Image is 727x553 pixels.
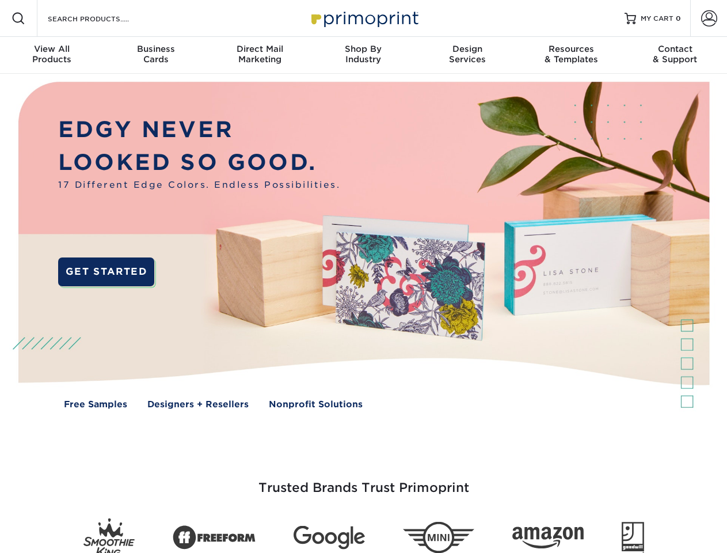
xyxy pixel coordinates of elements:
a: BusinessCards [104,37,207,74]
a: Resources& Templates [519,37,623,74]
img: Primoprint [306,6,421,31]
a: Designers + Resellers [147,398,249,411]
div: Industry [311,44,415,65]
span: 0 [676,14,681,22]
a: Contact& Support [623,37,727,74]
input: SEARCH PRODUCTS..... [47,12,159,25]
a: Nonprofit Solutions [269,398,363,411]
span: Design [416,44,519,54]
p: LOOKED SO GOOD. [58,146,340,179]
span: Direct Mail [208,44,311,54]
span: Shop By [311,44,415,54]
div: Marketing [208,44,311,65]
a: Direct MailMarketing [208,37,311,74]
span: 17 Different Edge Colors. Endless Possibilities. [58,179,340,192]
div: Cards [104,44,207,65]
div: & Templates [519,44,623,65]
span: MY CART [641,14,673,24]
p: EDGY NEVER [58,113,340,146]
span: Contact [623,44,727,54]
div: & Support [623,44,727,65]
a: GET STARTED [58,257,154,286]
a: Shop ByIndustry [311,37,415,74]
span: Resources [519,44,623,54]
div: Services [416,44,519,65]
img: Goodwill [622,522,644,553]
img: Amazon [512,527,584,549]
span: Business [104,44,207,54]
a: Free Samples [64,398,127,411]
a: DesignServices [416,37,519,74]
h3: Trusted Brands Trust Primoprint [27,453,701,509]
img: Google [294,526,365,550]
